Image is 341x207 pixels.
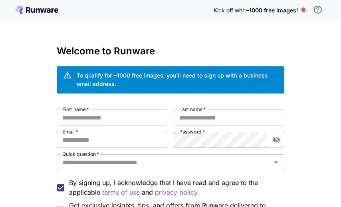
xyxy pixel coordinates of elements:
[214,7,246,14] span: Kick off with
[179,128,205,135] label: Password
[77,71,278,88] div: To qualify for ~1000 free images, you’ll need to sign up with a business email address.
[155,187,199,197] p: privacy policy.
[102,187,140,197] p: terms of use
[57,46,284,57] h3: Welcome to Runware
[62,106,89,113] label: First name
[62,128,78,135] label: Email
[269,133,284,147] button: toggle password visibility
[102,187,140,197] button: By signing up, I acknowledge that I have read and agree to the applicable and privacy policy.
[62,151,99,157] label: Quick question
[270,157,282,168] button: Open
[310,2,326,18] button: In order to qualify for free credit, you need to sign up with a business email address and click ...
[155,187,199,197] button: By signing up, I acknowledge that I have read and agree to the applicable terms of use and
[69,178,278,197] p: By signing up, I acknowledge that I have read and agree to the applicable and
[246,7,307,14] span: ~1000 free images! 🎈
[179,106,206,113] label: Last name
